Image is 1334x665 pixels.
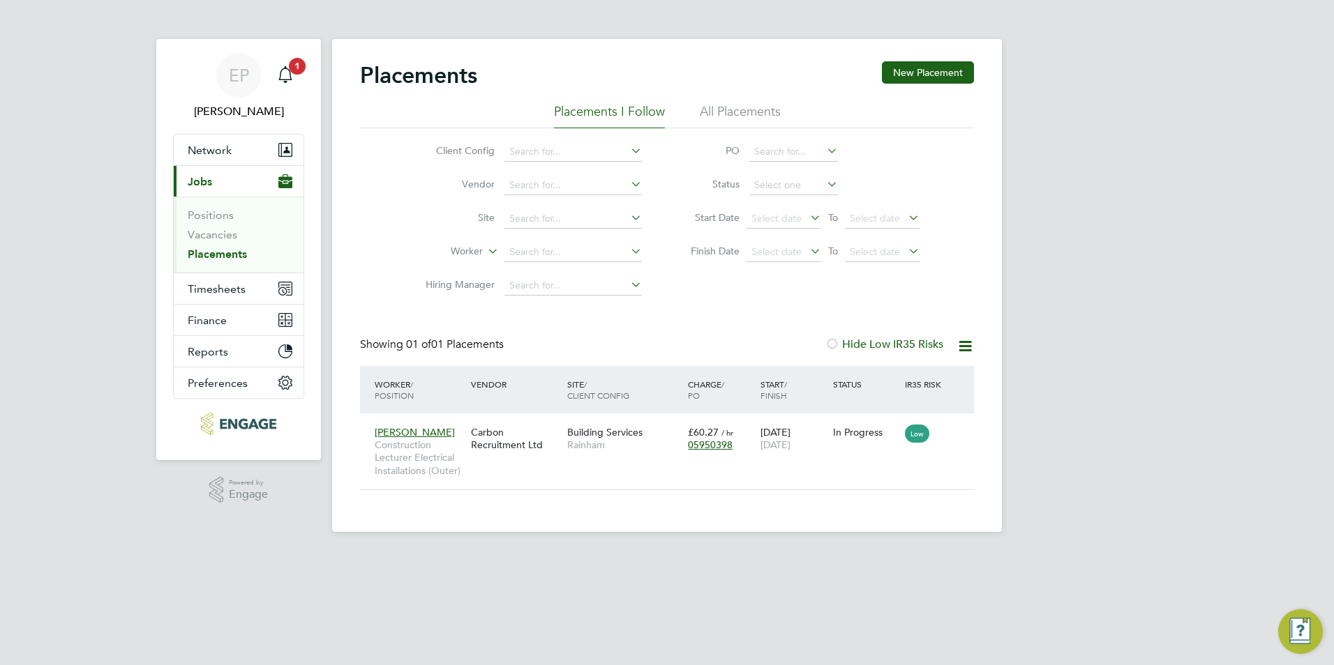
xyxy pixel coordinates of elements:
input: Search for... [749,142,838,162]
span: Preferences [188,376,248,390]
span: [DATE] [760,438,790,451]
a: Go to home page [173,413,304,435]
input: Search for... [504,243,642,262]
label: Hide Low IR35 Risks [825,337,943,351]
a: Powered byEngage [209,477,269,503]
div: Worker [371,372,467,408]
span: Network [188,144,232,157]
button: New Placement [882,61,974,84]
button: Jobs [174,166,303,197]
div: Jobs [174,197,303,273]
span: 01 of [406,337,431,351]
div: Site [564,372,684,408]
label: Site [414,211,495,224]
label: Status [677,178,740,190]
span: Powered by [229,477,268,489]
span: Select date [751,212,802,224]
button: Reports [174,336,303,367]
button: Finance [174,305,303,335]
a: EP[PERSON_NAME] [173,53,304,120]
div: Charge [684,372,757,408]
span: Rainham [567,438,681,451]
span: Reports [188,345,228,358]
label: Client Config [414,144,495,157]
span: 01 Placements [406,337,504,351]
input: Search for... [504,276,642,296]
span: Emma Procter [173,103,304,120]
span: / hr [721,427,733,438]
div: IR35 Risk [901,372,950,397]
li: Placements I Follow [554,103,665,128]
span: Select date [751,245,802,258]
span: Select date [850,212,900,224]
span: EP [229,66,249,84]
button: Timesheets [174,273,303,304]
span: £60.27 [688,426,719,438]
span: / PO [688,379,724,401]
a: Positions [188,208,234,222]
label: Hiring Manager [414,278,495,291]
div: Carbon Recruitment Ltd [467,419,564,458]
input: Search for... [504,176,642,195]
label: Vendor [414,178,495,190]
label: Start Date [677,211,740,224]
span: Jobs [188,175,212,188]
span: Building Services [567,426,643,438]
button: Preferences [174,367,303,398]
img: carbonrecruitment-logo-retina.png [201,413,276,435]
span: / Position [375,379,414,401]
span: Finance [188,314,227,327]
span: Timesheets [188,282,246,296]
span: [PERSON_NAME] [375,426,455,438]
span: / Client Config [567,379,629,401]
a: [PERSON_NAME]Construction Lecturer Electrical Installations (Outer)Carbon Recruitment LtdBuilding... [371,418,974,430]
h2: Placements [360,61,477,89]
a: 1 [271,53,299,98]
input: Search for... [504,142,642,162]
input: Search for... [504,209,642,229]
span: Select date [850,245,900,258]
label: Worker [403,245,483,259]
a: Placements [188,247,247,261]
span: To [824,242,842,260]
div: In Progress [833,426,899,438]
a: Vacancies [188,228,237,241]
span: 1 [289,58,306,75]
nav: Main navigation [156,39,321,460]
span: To [824,208,842,227]
label: PO [677,144,740,157]
div: Vendor [467,372,564,397]
button: Network [174,135,303,165]
span: Engage [229,489,268,500]
span: Low [905,425,929,443]
div: Start [757,372,830,408]
label: Finish Date [677,245,740,257]
span: 05950398 [688,438,733,451]
li: All Placements [700,103,781,128]
span: Construction Lecturer Electrical Installations (Outer) [375,438,464,477]
span: / Finish [760,379,787,401]
div: Status [830,372,902,397]
div: Showing [360,337,507,352]
input: Select one [749,176,838,195]
div: [DATE] [757,419,830,458]
button: Engage Resource Center [1278,609,1323,654]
